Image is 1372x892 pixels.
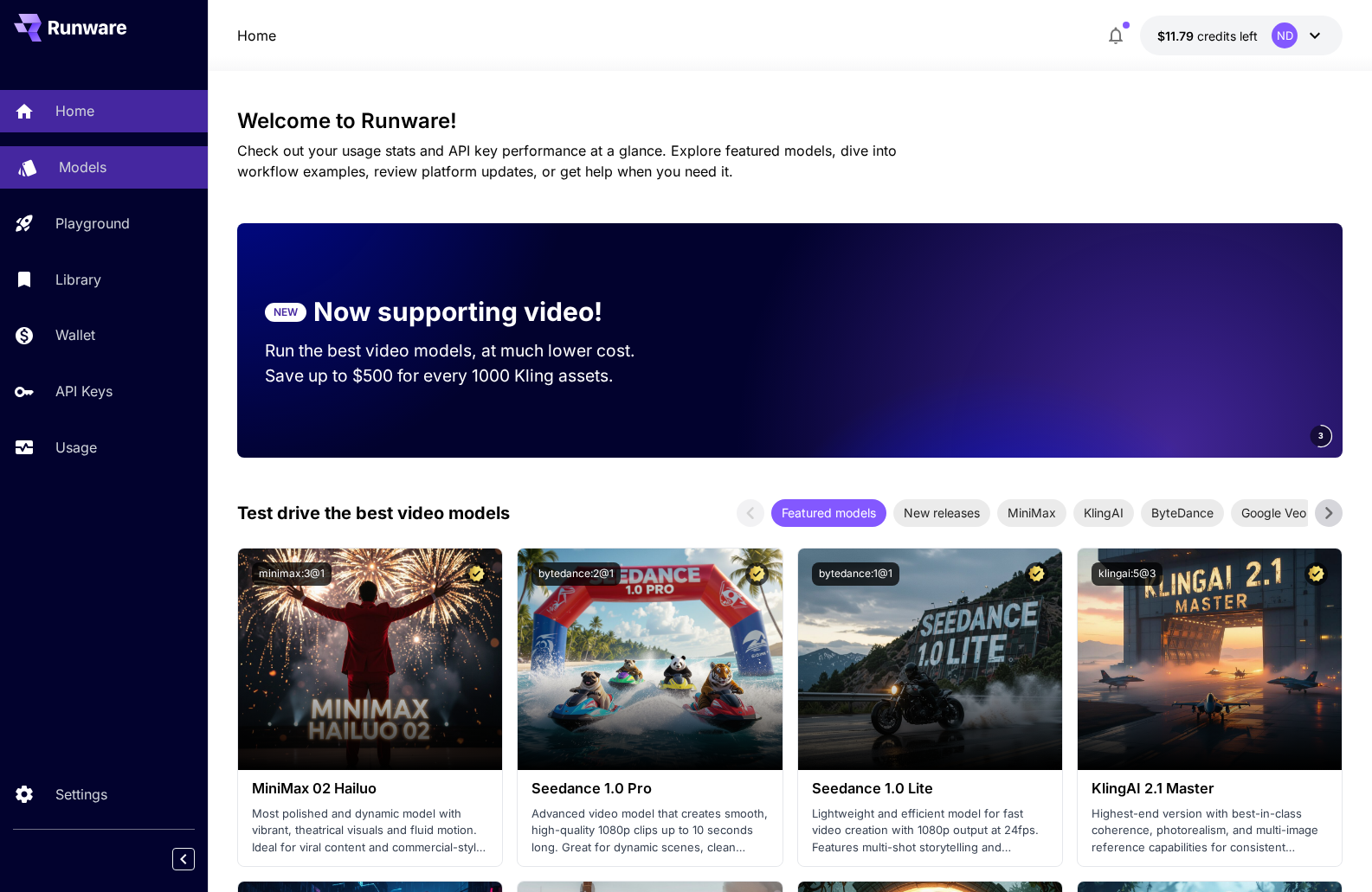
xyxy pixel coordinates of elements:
p: Most polished and dynamic model with vibrant, theatrical visuals and fluid motion. Ideal for vira... [252,805,488,857]
button: Certified Model – Vetted for best performance and includes a commercial license. [465,562,488,586]
img: alt [238,549,502,770]
div: MiniMax [997,499,1066,527]
div: Collapse sidebar [185,844,208,875]
span: MiniMax [997,504,1066,522]
p: Run the best video models, at much lower cost. [265,338,668,363]
h3: KlingAI 2.1 Master [1092,780,1328,797]
img: alt [1078,549,1342,770]
h3: MiniMax 02 Hailuo [252,780,488,797]
p: Settings [55,784,107,805]
button: $11.7892ND [1140,16,1343,55]
p: Home [55,100,94,121]
button: Certified Model – Vetted for best performance and includes a commercial license. [1025,562,1048,586]
p: Usage [55,437,97,458]
button: bytedance:1@1 [812,562,899,586]
span: Featured models [771,504,886,522]
span: KlingAI [1073,504,1134,522]
p: Library [55,269,101,290]
h3: Seedance 1.0 Lite [812,780,1048,797]
div: Featured models [771,499,886,527]
h3: Welcome to Runware! [237,109,1343,133]
button: klingai:5@3 [1092,562,1163,586]
img: alt [518,549,782,770]
p: Playground [55,213,130,234]
button: bytedance:2@1 [531,562,621,586]
p: Wallet [55,324,95,345]
span: Google Veo [1231,504,1317,522]
div: ND [1272,22,1298,48]
div: New releases [893,499,990,527]
p: API Keys [55,381,113,401]
h3: Seedance 1.0 Pro [531,780,768,797]
p: NEW [274,305,298,320]
span: $11.79 [1157,29,1197,43]
a: Home [237,25,276,46]
span: credits left [1197,29,1258,43]
img: alt [798,549,1062,770]
span: 3 [1318,429,1324,442]
p: Now supporting video! [313,292,602,331]
span: Check out your usage stats and API key performance at a glance. Explore featured models, dive int... [237,142,897,180]
p: Models [59,157,106,177]
p: Advanced video model that creates smooth, high-quality 1080p clips up to 10 seconds long. Great f... [531,805,768,857]
div: $11.7892 [1157,27,1258,45]
div: KlingAI [1073,499,1134,527]
nav: breadcrumb [237,25,276,46]
button: minimax:3@1 [252,562,332,586]
p: Save up to $500 for every 1000 Kling assets. [265,363,668,388]
p: Lightweight and efficient model for fast video creation with 1080p output at 24fps. Features mult... [812,805,1048,857]
button: Certified Model – Vetted for best performance and includes a commercial license. [745,562,769,586]
button: Collapse sidebar [172,848,195,870]
p: Test drive the best video models [237,500,510,526]
div: ByteDance [1141,499,1224,527]
span: New releases [893,504,990,522]
div: Google Veo [1231,499,1317,527]
span: ByteDance [1141,504,1224,522]
button: Certified Model – Vetted for best performance and includes a commercial license. [1304,562,1328,586]
p: Highest-end version with best-in-class coherence, photorealism, and multi-image reference capabil... [1092,805,1328,857]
